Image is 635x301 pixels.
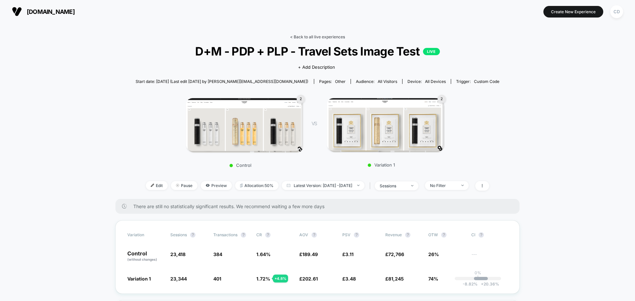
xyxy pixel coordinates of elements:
[356,79,397,84] div: Audience:
[133,204,506,209] span: There are still no statistically significant results. We recommend waiting a few more days
[477,275,479,280] p: |
[171,181,197,190] span: Pause
[425,79,446,84] span: all devices
[312,121,317,126] span: VS
[282,181,364,190] span: Latest Version: [DATE] - [DATE]
[543,6,603,18] button: Create New Experience
[478,282,499,286] span: 20.36 %
[190,232,195,238] button: ?
[10,6,77,17] button: [DOMAIN_NAME]
[127,251,164,262] p: Control
[170,276,187,282] span: 23,344
[213,251,222,257] span: 384
[438,95,446,103] div: 2
[176,184,179,187] img: end
[302,251,318,257] span: 189.49
[323,162,439,168] p: Variation 1
[335,79,346,84] span: other
[170,251,186,257] span: 23,418
[342,276,356,282] span: £
[345,276,356,282] span: 3.48
[474,79,499,84] span: Custom Code
[265,232,271,238] button: ?
[385,276,404,282] span: £
[170,232,187,237] span: Sessions
[327,98,443,151] img: Variation 1 main
[273,275,288,282] div: + 4.8 %
[357,185,360,186] img: end
[481,282,484,286] span: +
[297,95,305,103] div: 2
[423,48,440,55] p: LIVE
[27,8,75,15] span: [DOMAIN_NAME]
[428,276,438,282] span: 74%
[463,282,478,286] span: -8.82 %
[380,183,406,188] div: sessions
[213,232,237,237] span: Transactions
[186,98,302,151] img: Control main
[411,185,413,186] img: end
[388,276,404,282] span: 81,245
[479,232,484,238] button: ?
[183,163,298,168] p: Control
[213,276,221,282] span: 401
[146,181,168,190] span: Edit
[127,232,164,238] span: Variation
[319,79,346,84] div: Pages:
[378,79,397,84] span: All Visitors
[345,251,354,257] span: 3.11
[428,232,465,238] span: OTW
[299,232,308,237] span: AOV
[342,251,354,257] span: £
[299,276,318,282] span: £
[151,184,154,187] img: edit
[368,181,375,191] span: |
[385,232,402,237] span: Revenue
[312,232,317,238] button: ?
[298,64,335,71] span: + Add Description
[388,251,404,257] span: 72,766
[127,257,157,261] span: (without changes)
[302,276,318,282] span: 202.61
[287,184,290,187] img: calendar
[354,232,359,238] button: ?
[256,232,262,237] span: CR
[154,44,481,58] span: D+M - PDP + PLP - Travel Sets Image Test
[201,181,232,190] span: Preview
[471,252,508,262] span: ---
[405,232,410,238] button: ?
[471,232,508,238] span: CI
[290,34,345,39] a: < Back to all live experiences
[256,251,271,257] span: 1.64 %
[12,7,22,17] img: Visually logo
[299,251,318,257] span: £
[608,5,625,19] button: CD
[385,251,404,257] span: £
[342,232,351,237] span: PSV
[235,181,278,190] span: Allocation: 50%
[428,251,439,257] span: 26%
[402,79,451,84] span: Device:
[456,79,499,84] div: Trigger:
[241,232,246,238] button: ?
[127,276,151,282] span: Variation 1
[475,270,481,275] p: 0%
[256,276,270,282] span: 1.72 %
[461,185,464,186] img: end
[610,5,623,18] div: CD
[430,183,456,188] div: No Filter
[136,79,308,84] span: Start date: [DATE] (Last edit [DATE] by [PERSON_NAME][EMAIL_ADDRESS][DOMAIN_NAME])
[441,232,446,238] button: ?
[240,184,243,187] img: rebalance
